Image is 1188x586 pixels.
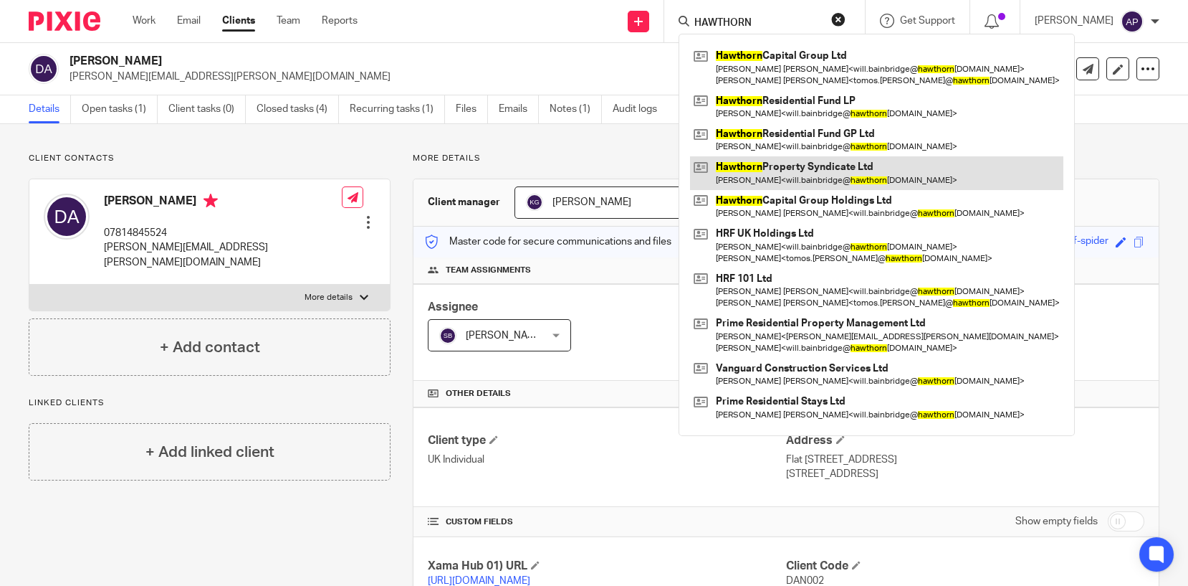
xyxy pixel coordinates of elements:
[145,441,274,463] h4: + Add linked client
[222,14,255,28] a: Clients
[552,197,631,207] span: [PERSON_NAME]
[428,576,530,586] a: [URL][DOMAIN_NAME]
[693,17,822,30] input: Search
[428,516,786,528] h4: CUSTOM FIELDS
[133,14,155,28] a: Work
[428,433,786,448] h4: Client type
[786,453,1144,467] p: Flat [STREET_ADDRESS]
[70,54,785,69] h2: [PERSON_NAME]
[104,194,342,212] h4: [PERSON_NAME]
[277,14,300,28] a: Team
[613,95,668,123] a: Audit logs
[428,453,786,467] p: UK Individual
[786,433,1144,448] h4: Address
[446,388,511,400] span: Other details
[70,70,964,84] p: [PERSON_NAME][EMAIL_ADDRESS][PERSON_NAME][DOMAIN_NAME]
[1035,14,1113,28] p: [PERSON_NAME]
[428,195,500,209] h3: Client manager
[168,95,246,123] a: Client tasks (0)
[104,226,342,240] p: 07814845524
[160,336,260,359] h4: + Add contact
[104,240,342,270] p: [PERSON_NAME][EMAIL_ADDRESS][PERSON_NAME][DOMAIN_NAME]
[29,397,391,409] p: Linked clients
[550,95,602,123] a: Notes (1)
[82,95,158,123] a: Open tasks (1)
[428,559,786,574] h4: Xama Hub 01) URL
[413,153,1159,164] p: More details
[29,153,391,164] p: Client contacts
[29,11,100,31] img: Pixie
[499,95,539,123] a: Emails
[29,95,71,123] a: Details
[456,95,488,123] a: Files
[305,292,353,303] p: More details
[322,14,358,28] a: Reports
[786,559,1144,574] h4: Client Code
[44,194,90,240] img: svg%3E
[350,95,445,123] a: Recurring tasks (1)
[526,194,543,211] img: svg%3E
[439,327,456,344] img: svg%3E
[786,467,1144,481] p: [STREET_ADDRESS]
[424,235,671,249] p: Master code for secure communications and files
[257,95,339,123] a: Closed tasks (4)
[1015,514,1098,529] label: Show empty fields
[900,16,955,26] span: Get Support
[428,301,478,313] span: Assignee
[203,194,218,208] i: Primary
[446,265,531,276] span: Team assignments
[466,331,545,341] span: [PERSON_NAME]
[177,14,201,28] a: Email
[831,12,846,27] button: Clear
[1121,10,1144,33] img: svg%3E
[29,54,59,84] img: svg%3E
[786,576,824,586] span: DAN002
